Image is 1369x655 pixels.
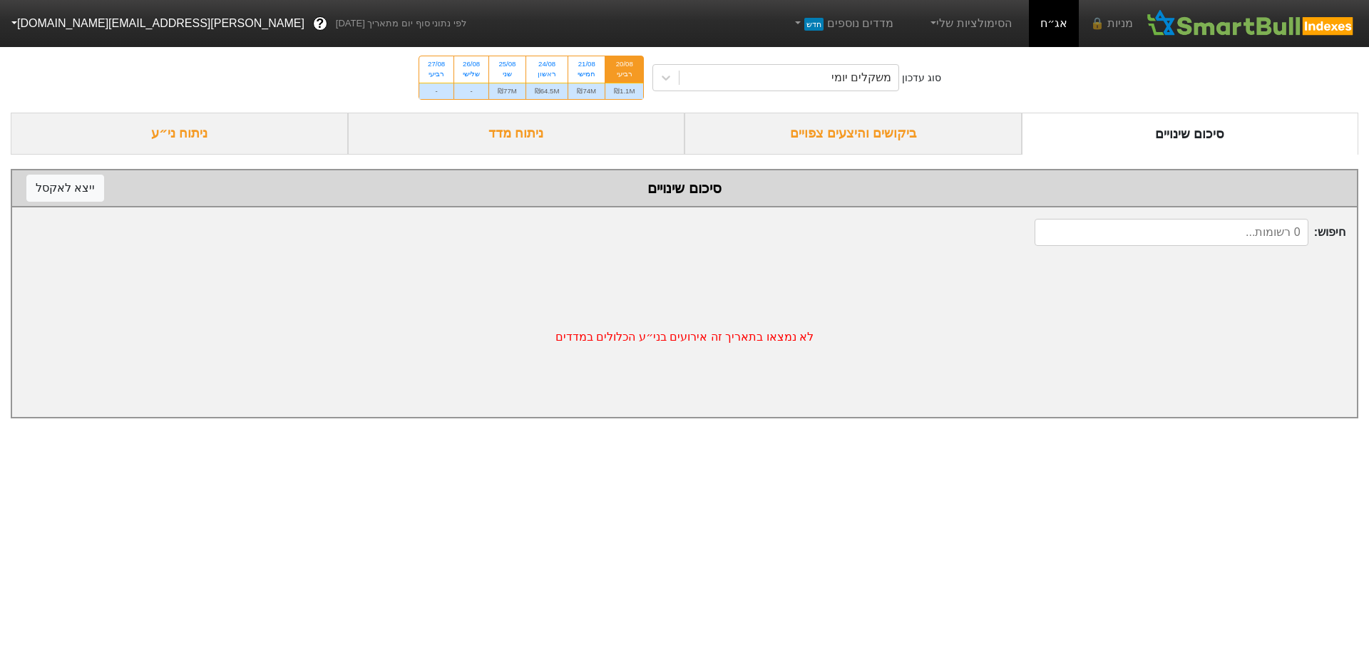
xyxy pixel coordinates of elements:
div: ראשון [535,69,560,79]
div: 20/08 [614,59,635,69]
button: ייצא לאקסל [26,175,104,202]
div: משקלים יומי [831,69,891,86]
div: רביעי [614,69,635,79]
div: ₪77M [489,83,525,99]
div: ביקושים והיצעים צפויים [684,113,1022,155]
div: ₪74M [568,83,605,99]
span: חיפוש : [1035,219,1345,246]
div: סיכום שינויים [1022,113,1359,155]
div: 21/08 [577,59,596,69]
span: ? [316,14,324,33]
div: - [419,83,453,99]
div: ניתוח מדד [348,113,685,155]
div: שלישי [463,69,480,79]
img: SmartBull [1144,9,1358,38]
div: - [454,83,488,99]
div: ₪64.5M [526,83,568,99]
div: סיכום שינויים [26,177,1343,199]
div: רביעי [428,69,445,79]
a: מדדים נוספיםחדש [786,9,899,38]
span: חדש [804,18,824,31]
div: 24/08 [535,59,560,69]
input: 0 רשומות... [1035,219,1308,246]
a: הסימולציות שלי [922,9,1017,38]
div: שני [498,69,517,79]
div: 25/08 [498,59,517,69]
div: 27/08 [428,59,445,69]
div: סוג עדכון [902,71,941,86]
div: לא נמצאו בתאריך זה אירועים בני״ע הכלולים במדדים [12,257,1357,417]
div: ניתוח ני״ע [11,113,348,155]
div: חמישי [577,69,596,79]
span: לפי נתוני סוף יום מתאריך [DATE] [336,16,466,31]
div: 26/08 [463,59,480,69]
div: ₪1.1M [605,83,643,99]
